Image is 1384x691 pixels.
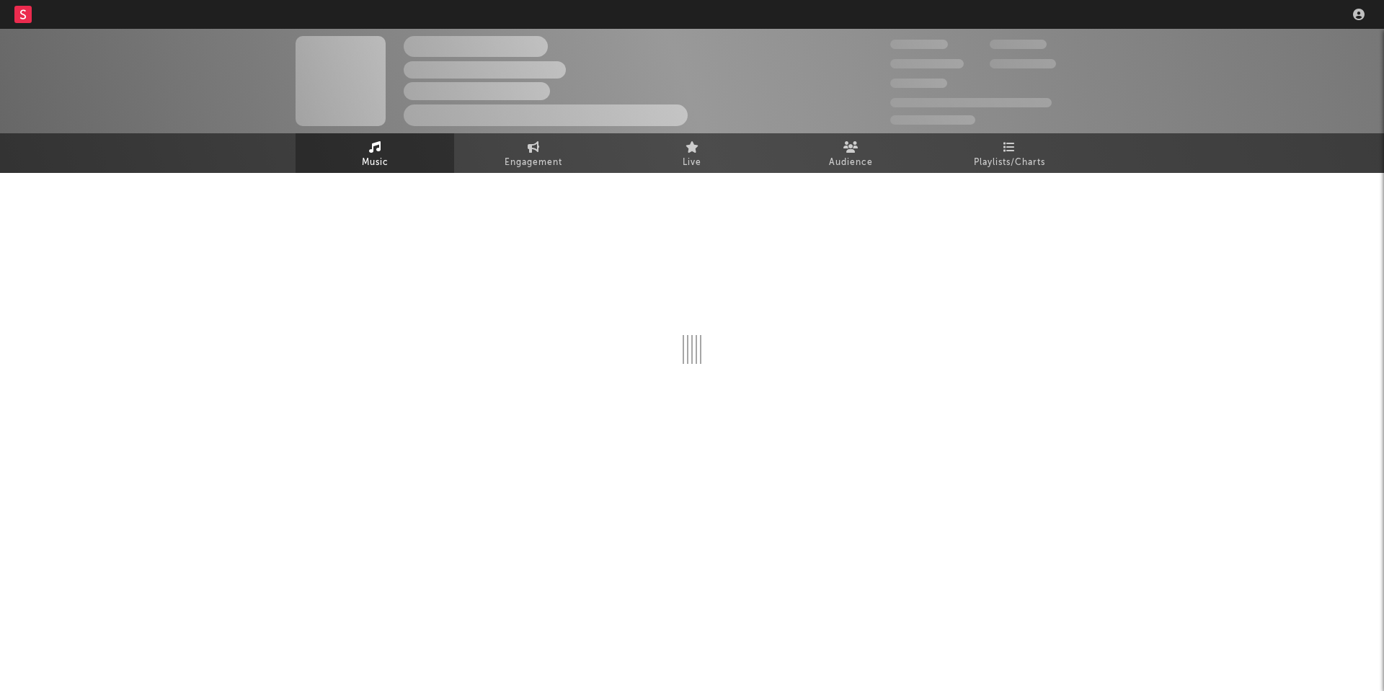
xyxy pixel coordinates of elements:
[890,79,947,88] span: 100,000
[454,133,613,173] a: Engagement
[683,154,701,171] span: Live
[296,133,454,173] a: Music
[890,115,975,125] span: Jump Score: 85.0
[771,133,930,173] a: Audience
[990,40,1047,49] span: 100,000
[990,59,1056,68] span: 1,000,000
[890,59,964,68] span: 50,000,000
[974,154,1045,171] span: Playlists/Charts
[829,154,873,171] span: Audience
[890,40,948,49] span: 300,000
[362,154,389,171] span: Music
[930,133,1088,173] a: Playlists/Charts
[613,133,771,173] a: Live
[890,98,1052,107] span: 50,000,000 Monthly Listeners
[505,154,562,171] span: Engagement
